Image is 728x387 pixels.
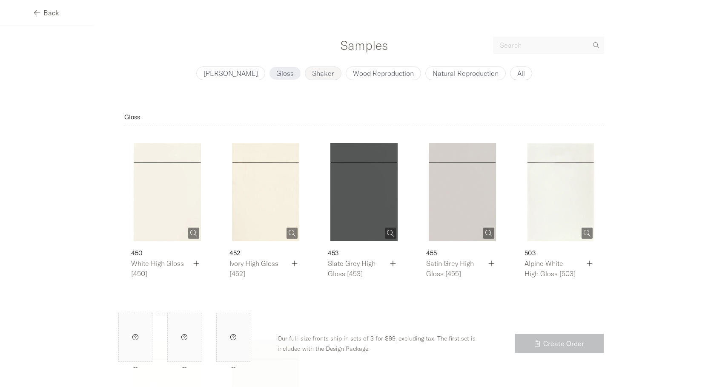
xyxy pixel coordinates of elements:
[525,258,578,279] p: Alpine white high gloss [503]
[203,70,258,77] p: [PERSON_NAME]
[525,248,578,258] p: 503
[276,70,294,77] p: Gloss
[247,36,481,55] h3: Samples
[43,9,59,16] span: Back
[134,143,201,241] img: nobilia_front_450.webp
[426,248,479,258] p: 455
[328,258,381,279] p: Slate grey high gloss [453]
[426,258,479,279] p: Satin grey high gloss [455]
[229,258,283,279] p: Ivory high gloss [452]
[131,258,184,279] p: White high gloss [450]
[527,143,595,241] img: nobilia_front_503.webp
[433,70,499,77] p: Natural Reproduction
[124,112,604,126] p: Gloss
[131,248,184,258] p: 450
[231,362,235,372] p: --
[328,248,381,258] p: 453
[353,70,414,77] p: Wood Reproduction
[229,248,283,258] p: 452
[517,70,525,77] p: All
[312,70,334,77] p: Shaker
[429,143,496,241] img: nobilia_front_455.webp
[278,333,481,354] p: Our full-size fronts ship in sets of 3 for $99, excluding tax. The first set is included with the...
[232,143,300,241] img: nobilia_front_452.webp
[330,143,398,241] img: nobilia_front_453.webp
[182,362,186,372] p: --
[34,3,59,22] button: Back
[133,362,138,372] p: --
[493,37,604,54] input: Search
